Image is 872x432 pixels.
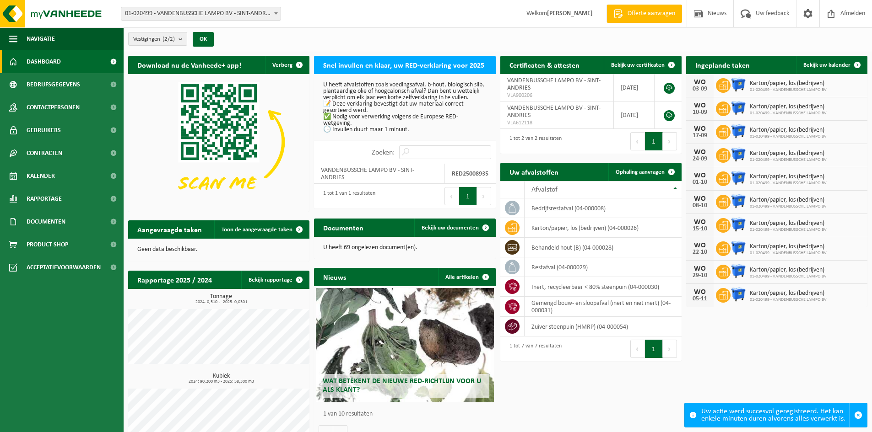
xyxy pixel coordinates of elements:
span: Wat betekent de nieuwe RED-richtlijn voor u als klant? [323,378,481,394]
button: Next [663,340,677,358]
span: 01-020499 - VANDENBUSSCHE LAMPO BV [750,274,827,279]
span: 2024: 90,200 m3 - 2025: 58,300 m3 [133,379,309,384]
span: Contracten [27,142,62,165]
span: Karton/papier, los (bedrijven) [750,267,827,274]
img: WB-1100-HPE-BE-01 [731,147,746,162]
p: 1 van 10 resultaten [323,411,491,417]
div: 03-09 [691,86,709,92]
span: Product Shop [27,233,68,256]
a: Bekijk uw documenten [414,219,495,237]
span: Karton/papier, los (bedrijven) [750,103,827,111]
button: Previous [630,340,645,358]
div: 1 tot 7 van 7 resultaten [505,339,562,359]
a: Wat betekent de nieuwe RED-richtlijn voor u als klant? [316,288,493,402]
span: Karton/papier, los (bedrijven) [750,150,827,157]
span: Gebruikers [27,119,61,142]
span: 01-020499 - VANDENBUSSCHE LAMPO BV [750,111,827,116]
td: karton/papier, los (bedrijven) (04-000026) [525,218,682,238]
span: Afvalstof [531,186,558,193]
td: gemengd bouw- en sloopafval (inert en niet inert) (04-000031) [525,297,682,317]
div: WO [691,265,709,272]
span: 01-020499 - VANDENBUSSCHE LAMPO BV [750,157,827,163]
span: Karton/papier, los (bedrijven) [750,220,827,227]
h3: Tonnage [133,293,309,304]
span: Bekijk uw documenten [422,225,479,231]
div: Uw actie werd succesvol geregistreerd. Het kan enkele minuten duren alvorens alles verwerkt is. [701,403,849,427]
h2: Certificaten & attesten [500,56,589,74]
div: WO [691,288,709,296]
h2: Snel invullen en klaar, uw RED-verklaring voor 2025 [314,56,493,74]
div: 1 tot 2 van 2 resultaten [505,131,562,151]
button: Vestigingen(2/2) [128,32,187,46]
a: Ophaling aanvragen [608,163,681,181]
span: Verberg [272,62,292,68]
span: 01-020499 - VANDENBUSSCHE LAMPO BV [750,134,827,139]
button: Previous [630,132,645,150]
div: WO [691,172,709,179]
a: Offerte aanvragen [607,5,682,23]
h2: Documenten [314,219,373,236]
span: Acceptatievoorwaarden [27,256,101,279]
button: Verberg [265,56,309,74]
span: Vestigingen [133,32,175,46]
img: WB-1100-HPE-BE-01 [731,287,746,302]
a: Bekijk uw certificaten [604,56,681,74]
h2: Aangevraagde taken [128,220,211,238]
div: 08-10 [691,203,709,209]
td: VANDENBUSSCHE LAMPO BV - SINT-ANDRIES [314,164,445,184]
span: VLA900206 [507,92,607,99]
label: Zoeken: [372,149,395,156]
div: WO [691,125,709,133]
img: Download de VHEPlus App [128,74,309,210]
span: Contactpersonen [27,96,80,119]
td: behandeld hout (B) (04-000028) [525,238,682,257]
div: 05-11 [691,296,709,302]
div: WO [691,219,709,226]
span: 01-020499 - VANDENBUSSCHE LAMPO BV [750,204,827,209]
span: Ophaling aanvragen [616,169,665,175]
span: Navigatie [27,27,55,50]
span: Karton/papier, los (bedrijven) [750,173,827,181]
span: Dashboard [27,50,61,73]
span: 2024: 0,510 t - 2025: 0,030 t [133,300,309,304]
h2: Uw afvalstoffen [500,163,568,181]
td: inert, recycleerbaar < 80% steenpuin (04-000030) [525,277,682,297]
span: VANDENBUSSCHE LAMPO BV - SINT-ANDRIES [507,105,601,119]
span: Karton/papier, los (bedrijven) [750,197,827,204]
div: 29-10 [691,272,709,279]
a: Bekijk uw kalender [796,56,867,74]
div: 1 tot 1 van 1 resultaten [319,186,375,206]
h2: Nieuws [314,268,355,286]
span: 01-020499 - VANDENBUSSCHE LAMPO BV [750,87,827,93]
strong: [PERSON_NAME] [547,10,593,17]
img: WB-1100-HPE-BE-01 [731,217,746,232]
a: Bekijk rapportage [241,271,309,289]
p: U heeft 69 ongelezen document(en). [323,245,486,251]
span: VANDENBUSSCHE LAMPO BV - SINT-ANDRIES [507,77,601,91]
div: WO [691,242,709,249]
div: 10-09 [691,109,709,116]
strong: RED25008935 [452,171,488,177]
div: WO [691,79,709,86]
span: Documenten [27,210,65,233]
div: WO [691,149,709,156]
span: Bekijk uw kalender [803,62,850,68]
count: (2/2) [162,36,175,42]
p: U heeft afvalstoffen zoals voedingsafval, b-hout, biologisch slib, plantaardige olie of hoogcalor... [323,82,486,133]
span: 01-020499 - VANDENBUSSCHE LAMPO BV - SINT-ANDRIES [121,7,281,21]
div: 17-09 [691,133,709,139]
div: WO [691,195,709,203]
button: Previous [444,187,459,205]
img: WB-1100-HPE-BE-01 [731,263,746,279]
p: Geen data beschikbaar. [137,246,300,253]
span: Bekijk uw certificaten [611,62,665,68]
button: 1 [459,187,477,205]
span: 01-020499 - VANDENBUSSCHE LAMPO BV [750,181,827,186]
td: bedrijfsrestafval (04-000008) [525,198,682,218]
button: 1 [645,132,663,150]
span: Karton/papier, los (bedrijven) [750,80,827,87]
img: WB-1100-HPE-BE-01 [731,170,746,186]
div: 22-10 [691,249,709,256]
td: restafval (04-000029) [525,257,682,277]
div: 01-10 [691,179,709,186]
